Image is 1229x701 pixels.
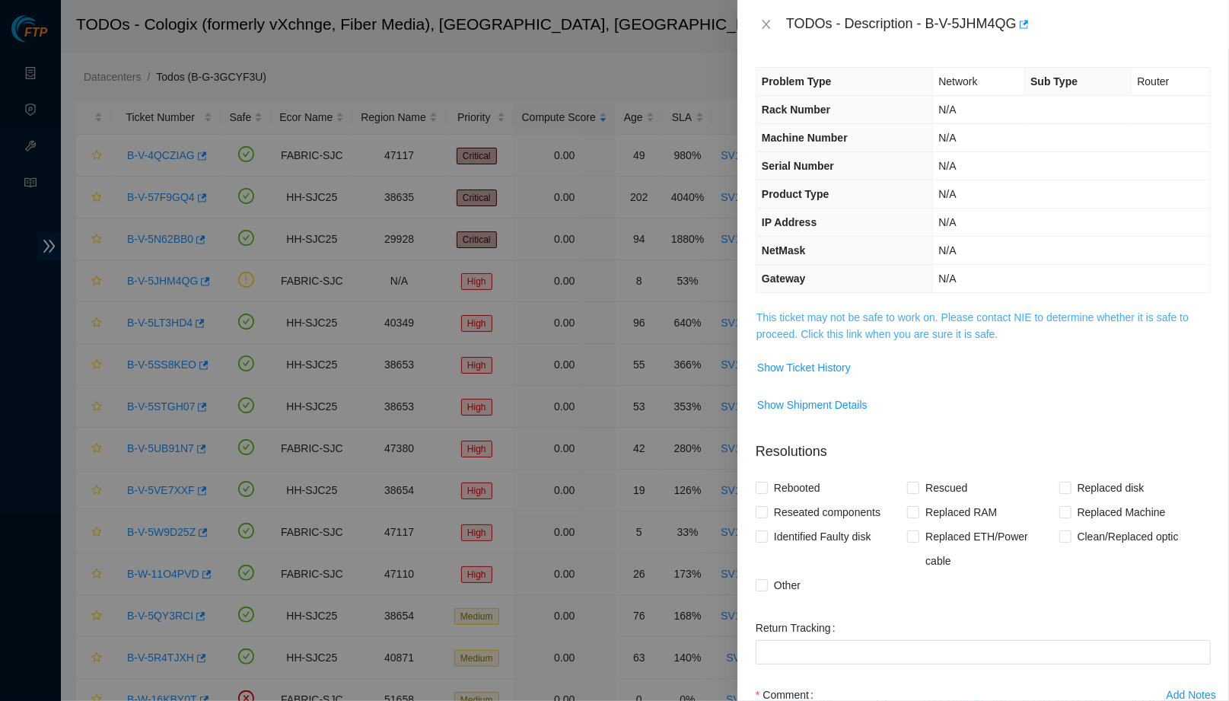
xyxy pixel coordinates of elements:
[768,500,887,524] span: Reseated components
[1030,75,1078,88] span: Sub Type
[762,272,806,285] span: Gateway
[938,216,956,228] span: N/A
[919,476,973,500] span: Rescued
[762,188,829,200] span: Product Type
[756,640,1211,664] input: Return Tracking
[762,75,832,88] span: Problem Type
[1071,500,1172,524] span: Replaced Machine
[762,244,806,257] span: NetMask
[938,188,956,200] span: N/A
[760,18,772,30] span: close
[919,524,1059,573] span: Replaced ETH/Power cable
[762,160,834,172] span: Serial Number
[762,216,817,228] span: IP Address
[762,104,830,116] span: Rack Number
[757,359,851,376] span: Show Ticket History
[756,429,1211,462] p: Resolutions
[768,524,877,549] span: Identified Faulty disk
[786,12,1211,37] div: TODOs - Description - B-V-5JHM4QG
[1167,690,1216,700] div: Add Notes
[919,500,1003,524] span: Replaced RAM
[1137,75,1169,88] span: Router
[938,104,956,116] span: N/A
[938,272,956,285] span: N/A
[756,355,852,380] button: Show Ticket History
[938,160,956,172] span: N/A
[757,397,868,413] span: Show Shipment Details
[938,75,977,88] span: Network
[1071,476,1151,500] span: Replaced disk
[756,311,1189,340] a: This ticket may not be safe to work on. Please contact NIE to determine whether it is safe to pro...
[756,616,842,640] label: Return Tracking
[768,573,807,597] span: Other
[768,476,826,500] span: Rebooted
[938,244,956,257] span: N/A
[1071,524,1185,549] span: Clean/Replaced optic
[938,132,956,144] span: N/A
[756,18,777,32] button: Close
[756,393,868,417] button: Show Shipment Details
[762,132,848,144] span: Machine Number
